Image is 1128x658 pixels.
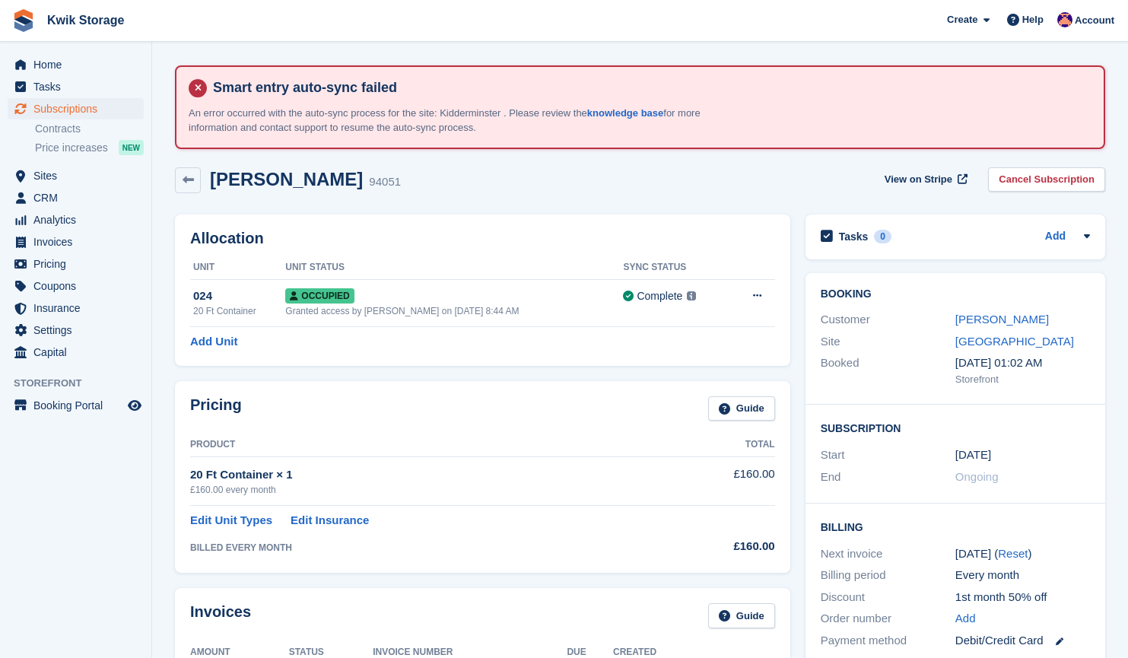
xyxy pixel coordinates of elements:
a: [PERSON_NAME] [955,313,1049,326]
a: Edit Insurance [291,512,369,529]
h2: Invoices [190,603,251,628]
span: Analytics [33,209,125,230]
div: Granted access by [PERSON_NAME] on [DATE] 8:44 AM [285,304,623,318]
div: End [821,469,955,486]
span: Pricing [33,253,125,275]
a: Add [955,610,976,628]
div: 20 Ft Container [193,304,285,318]
a: Contracts [35,122,144,136]
h2: Booking [821,288,1090,300]
a: Guide [708,396,775,421]
span: Capital [33,342,125,363]
p: An error occurred with the auto-sync process for the site: Kidderminster . Please review the for ... [189,106,721,135]
a: Add [1045,228,1066,246]
a: menu [8,98,144,119]
div: Storefront [955,372,1090,387]
a: Guide [708,603,775,628]
div: 1st month 50% off [955,589,1090,606]
div: Booked [821,354,955,386]
a: knowledge base [587,107,663,119]
div: Customer [821,311,955,329]
a: menu [8,165,144,186]
h4: Smart entry auto-sync failed [207,79,1091,97]
a: menu [8,209,144,230]
span: Price increases [35,141,108,155]
a: menu [8,395,144,416]
a: menu [8,342,144,363]
h2: [PERSON_NAME] [210,169,363,189]
div: £160.00 [666,538,775,555]
td: £160.00 [666,457,775,505]
th: Unit [190,256,285,280]
a: menu [8,76,144,97]
span: Settings [33,319,125,341]
h2: Allocation [190,230,775,247]
a: menu [8,275,144,297]
a: menu [8,253,144,275]
a: menu [8,231,144,253]
span: Ongoing [955,470,999,483]
th: Sync Status [623,256,729,280]
div: [DATE] 01:02 AM [955,354,1090,372]
h2: Tasks [839,230,869,243]
span: Home [33,54,125,75]
div: £160.00 every month [190,483,666,497]
h2: Subscription [821,420,1090,435]
span: Coupons [33,275,125,297]
div: Order number [821,610,955,628]
div: BILLED EVERY MONTH [190,541,666,555]
a: menu [8,297,144,319]
span: Create [947,12,977,27]
div: Billing period [821,567,955,584]
a: [GEOGRAPHIC_DATA] [955,335,1074,348]
a: View on Stripe [879,167,971,192]
div: Start [821,447,955,464]
a: menu [8,187,144,208]
span: Storefront [14,376,151,391]
a: Preview store [126,396,144,415]
span: Sites [33,165,125,186]
div: 94051 [369,173,401,191]
div: Debit/Credit Card [955,632,1090,650]
div: [DATE] ( ) [955,545,1090,563]
span: Help [1022,12,1044,27]
div: Site [821,333,955,351]
th: Product [190,433,666,457]
div: Next invoice [821,545,955,563]
time: 2025-07-04 23:00:00 UTC [955,447,991,464]
span: Tasks [33,76,125,97]
span: Invoices [33,231,125,253]
a: Reset [998,547,1028,560]
a: Kwik Storage [41,8,130,33]
a: Edit Unit Types [190,512,272,529]
div: NEW [119,140,144,155]
h2: Pricing [190,396,242,421]
div: Payment method [821,632,955,650]
th: Unit Status [285,256,623,280]
a: menu [8,319,144,341]
img: stora-icon-8386f47178a22dfd0bd8f6a31ec36ba5ce8667c1dd55bd0f319d3a0aa187defe.svg [12,9,35,32]
a: Price increases NEW [35,139,144,156]
th: Total [666,433,775,457]
span: Account [1075,13,1114,28]
span: CRM [33,187,125,208]
a: menu [8,54,144,75]
img: Jade Stanley [1057,12,1072,27]
span: Insurance [33,297,125,319]
a: Cancel Subscription [988,167,1105,192]
span: View on Stripe [885,172,952,187]
div: 0 [874,230,891,243]
div: Every month [955,567,1090,584]
div: 20 Ft Container × 1 [190,466,666,484]
h2: Billing [821,519,1090,534]
a: Add Unit [190,333,237,351]
span: Subscriptions [33,98,125,119]
span: Occupied [285,288,354,304]
span: Booking Portal [33,395,125,416]
div: Discount [821,589,955,606]
img: icon-info-grey-7440780725fd019a000dd9b08b2336e03edf1995a4989e88bcd33f0948082b44.svg [687,291,696,300]
div: Complete [637,288,682,304]
div: 024 [193,288,285,305]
